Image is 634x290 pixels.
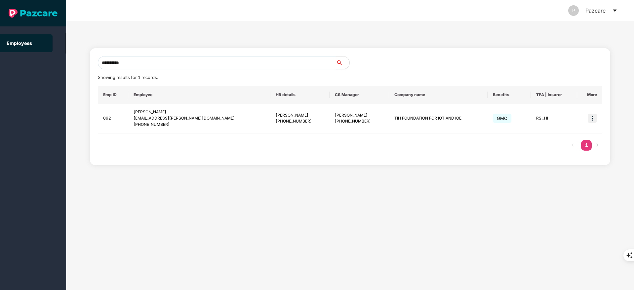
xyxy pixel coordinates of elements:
[493,114,511,123] span: GMC
[389,86,488,104] th: Company name
[572,5,575,16] span: P
[568,140,578,151] li: Previous Page
[335,118,383,125] div: [PHONE_NUMBER]
[536,116,548,121] span: RSI_HI
[335,112,383,119] div: [PERSON_NAME]
[389,104,488,133] td: TIH FOUNDATION FOR IOT AND IOE
[577,86,602,104] th: More
[336,60,349,65] span: search
[595,143,599,147] span: right
[270,86,330,104] th: HR details
[276,112,324,119] div: [PERSON_NAME]
[581,140,592,150] a: 1
[330,86,389,104] th: CS Manager
[571,143,575,147] span: left
[581,140,592,151] li: 1
[128,86,270,104] th: Employee
[276,118,324,125] div: [PHONE_NUMBER]
[134,109,265,115] div: [PERSON_NAME]
[134,122,265,128] div: [PHONE_NUMBER]
[588,114,597,123] img: icon
[568,140,578,151] button: left
[592,140,602,151] li: Next Page
[98,86,129,104] th: Emp ID
[531,86,577,104] th: TPA | Insurer
[7,40,32,46] a: Employees
[98,104,129,133] td: 092
[612,8,617,13] span: caret-down
[592,140,602,151] button: right
[98,75,158,80] span: Showing results for 1 records.
[336,56,350,69] button: search
[488,86,531,104] th: Benefits
[134,115,265,122] div: [EMAIL_ADDRESS][PERSON_NAME][DOMAIN_NAME]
